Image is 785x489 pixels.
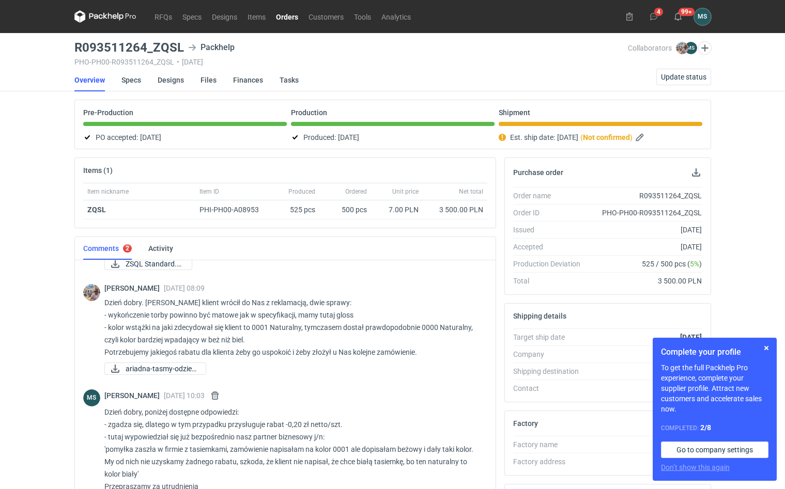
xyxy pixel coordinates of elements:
[513,259,589,269] div: Production Deviation
[661,422,768,433] div: Completed:
[83,108,133,117] p: Pre-Production
[121,69,141,91] a: Specs
[513,276,589,286] div: Total
[513,191,589,201] div: Order name
[104,258,192,270] div: ZSQL Standard.pdf
[513,312,566,320] h2: Shipping details
[87,187,129,196] span: Item nickname
[126,258,183,270] span: ZSQL Standard.pdf
[583,133,630,141] strong: Not confirmed
[126,363,197,374] span: ariadna-tasmy-odziez...
[513,242,589,252] div: Accepted
[199,204,269,215] div: PHI-PH00-A08953
[148,237,173,260] a: Activity
[685,42,697,54] figcaption: MS
[459,187,483,196] span: Net total
[376,10,416,23] a: Analytics
[242,10,271,23] a: Items
[104,362,206,375] a: ariadna-tasmy-odziez...
[589,439,702,450] div: -
[338,131,359,144] span: [DATE]
[513,225,589,235] div: Issued
[74,58,628,66] div: PHO-PH00-R093511264_ZQSL [DATE]
[271,10,303,23] a: Orders
[630,133,633,141] em: )
[83,166,113,175] h2: Items (1)
[694,8,711,25] button: MS
[83,284,100,301] img: Michał Palasek
[690,166,702,179] button: Download PO
[74,10,136,23] svg: Packhelp Pro
[104,296,479,358] p: Dzień dobry. [PERSON_NAME] klient wrócił do Nas z reklamacją, dwie sprawy: - wykończenie torby po...
[499,131,702,144] div: Est. ship date:
[661,346,768,358] h1: Complete your profile
[628,44,672,52] span: Collaborators
[164,391,205,400] span: [DATE] 10:03
[676,42,688,54] img: Michał Palasek
[158,69,184,91] a: Designs
[345,187,367,196] span: Ordered
[580,133,583,141] em: (
[319,200,371,219] div: 500 pcs
[694,8,711,25] div: Michał Sokołowski
[499,108,530,117] p: Shipment
[661,73,706,81] span: Update status
[392,187,419,196] span: Unit price
[83,131,287,144] div: PO accepted:
[589,276,702,286] div: 3 500.00 PLN
[589,208,702,218] div: PHO-PH00-R093511264_ZQSL
[700,423,711,432] strong: 2 / 8
[233,69,263,91] a: Finances
[280,69,299,91] a: Tasks
[645,8,662,25] button: 4
[513,439,589,450] div: Factory name
[690,260,699,268] span: 5%
[104,391,164,400] span: [PERSON_NAME]
[291,108,327,117] p: Production
[201,69,217,91] a: Files
[513,456,589,467] div: Factory address
[207,10,242,23] a: Designs
[188,41,235,54] div: Packhelp
[513,332,589,342] div: Target ship date
[149,10,177,23] a: RFQs
[589,191,702,201] div: R093511264_ZQSL
[589,383,702,393] div: -
[670,8,686,25] button: 99+
[680,333,702,341] strong: [DATE]
[375,204,419,215] div: 7.00 PLN
[513,208,589,218] div: Order ID
[87,206,106,214] a: ZQSL
[513,366,589,376] div: Shipping destination
[557,131,578,144] span: [DATE]
[589,349,702,359] div: Packhelp
[513,383,589,393] div: Contact
[661,441,768,458] a: Go to company settings
[698,41,711,55] button: Edit collaborators
[140,131,161,144] span: [DATE]
[104,362,206,375] div: ariadna-tasmy-odziezowe-kolorystyka5-1.pdf
[589,242,702,252] div: [DATE]
[349,10,376,23] a: Tools
[104,284,164,292] span: [PERSON_NAME]
[589,225,702,235] div: [DATE]
[661,462,730,472] button: Don’t show this again
[83,389,100,406] div: Michał Sokołowski
[513,419,538,428] h2: Factory
[177,10,207,23] a: Specs
[83,237,132,260] a: Comments2
[126,245,129,252] div: 2
[164,284,205,292] span: [DATE] 08:09
[427,204,483,215] div: 3 500.00 PLN
[177,58,179,66] span: •
[760,342,773,354] button: Skip for now
[513,168,563,177] h2: Purchase order
[74,41,184,54] h3: R093511264_ZQSL
[83,389,100,406] figcaption: MS
[635,131,647,144] button: Edit estimated shipping date
[288,187,315,196] span: Produced
[661,362,768,414] p: To get the full Packhelp Pro experience, complete your supplier profile. Attract new customers an...
[303,10,349,23] a: Customers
